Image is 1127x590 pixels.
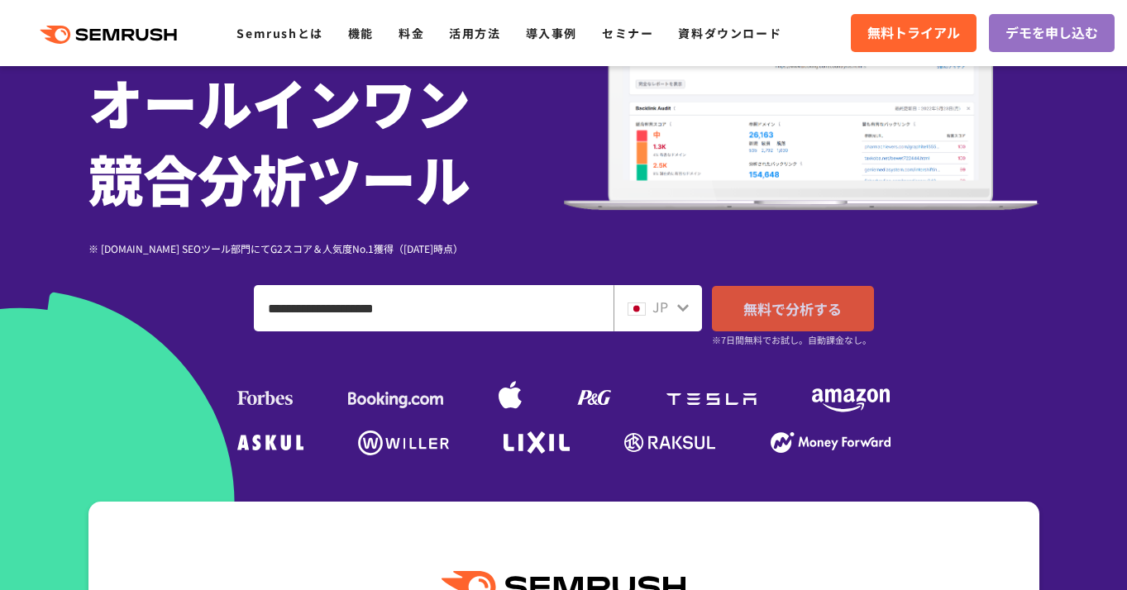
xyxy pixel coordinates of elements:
[348,25,374,41] a: 機能
[255,286,613,331] input: ドメイン、キーワードまたはURLを入力してください
[743,298,842,319] span: 無料で分析する
[652,297,668,316] span: JP
[449,25,500,41] a: 活用方法
[88,64,564,216] h1: オールインワン 競合分析ツール
[712,286,874,331] a: 無料で分析する
[88,240,564,256] div: ※ [DOMAIN_NAME] SEOツール部門にてG2スコア＆人気度No.1獲得（[DATE]時点）
[236,25,322,41] a: Semrushとは
[1005,22,1098,44] span: デモを申し込む
[399,25,424,41] a: 料金
[678,25,781,41] a: 資料ダウンロード
[602,25,653,41] a: セミナー
[526,25,577,41] a: 導入事例
[851,14,977,52] a: 無料トライアル
[867,22,960,44] span: 無料トライアル
[712,332,872,348] small: ※7日間無料でお試し。自動課金なし。
[989,14,1115,52] a: デモを申し込む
